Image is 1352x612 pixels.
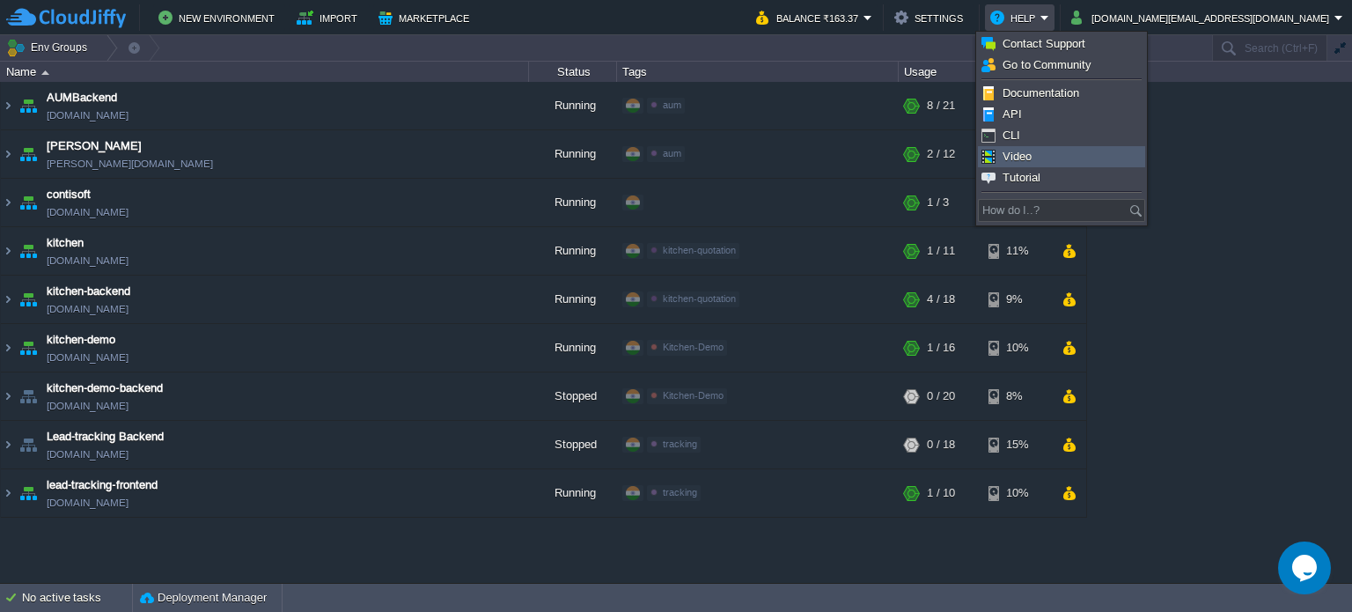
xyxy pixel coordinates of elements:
span: CLI [1003,129,1020,142]
span: Kitchen-Demo [663,342,724,352]
a: kitchen [47,234,84,252]
img: AMDAwAAAACH5BAEAAAAALAAAAAABAAEAAAICRAEAOw== [1,324,15,372]
img: AMDAwAAAACH5BAEAAAAALAAAAAABAAEAAAICRAEAOw== [1,82,15,129]
iframe: chat widget [1278,542,1334,594]
span: kitchen-quotation [663,293,736,304]
div: Stopped [529,372,617,420]
a: [DOMAIN_NAME] [47,397,129,415]
div: 8% [988,372,1046,420]
div: 4 / 18 [927,276,955,323]
div: Usage [900,62,1085,82]
a: API [979,105,1144,124]
a: Lead-tracking Backend [47,428,164,446]
div: 1 / 11 [927,227,955,275]
a: [PERSON_NAME][DOMAIN_NAME] [47,155,213,173]
img: AMDAwAAAACH5BAEAAAAALAAAAAABAAEAAAICRAEAOw== [1,179,15,226]
a: Tutorial [979,168,1144,188]
img: AMDAwAAAACH5BAEAAAAALAAAAAABAAEAAAICRAEAOw== [1,276,15,323]
div: 1 / 3 [927,179,949,226]
a: Go to Community [979,55,1144,75]
span: Video [1003,150,1032,163]
div: 1 / 10 [927,469,955,517]
img: AMDAwAAAACH5BAEAAAAALAAAAAABAAEAAAICRAEAOw== [16,276,40,323]
button: Deployment Manager [140,589,267,607]
span: tracking [663,439,697,449]
a: AUMBackend [47,89,117,107]
div: Running [529,227,617,275]
div: 10% [988,324,1046,372]
span: aum [663,148,681,159]
div: 11% [988,227,1046,275]
div: 2 / 12 [927,130,955,178]
span: Kitchen-Demo [663,390,724,401]
a: [DOMAIN_NAME] [47,494,129,512]
div: Status [530,62,616,82]
img: CloudJiffy [6,7,126,29]
button: Balance ₹163.37 [756,7,863,28]
a: kitchen-demo [47,331,115,349]
span: Contact Support [1003,37,1085,50]
div: 1 / 16 [927,324,955,372]
a: Documentation [979,84,1144,103]
img: AMDAwAAAACH5BAEAAAAALAAAAAABAAEAAAICRAEAOw== [41,70,49,75]
img: AMDAwAAAACH5BAEAAAAALAAAAAABAAEAAAICRAEAOw== [16,82,40,129]
img: AMDAwAAAACH5BAEAAAAALAAAAAABAAEAAAICRAEAOw== [16,324,40,372]
button: Help [990,7,1040,28]
span: Go to Community [1003,58,1091,71]
img: AMDAwAAAACH5BAEAAAAALAAAAAABAAEAAAICRAEAOw== [16,372,40,420]
div: 0 / 18 [927,421,955,468]
a: [DOMAIN_NAME] [47,349,129,366]
a: kitchen-demo-backend [47,380,163,397]
div: No active tasks [22,584,132,612]
a: [PERSON_NAME] [47,137,142,155]
img: AMDAwAAAACH5BAEAAAAALAAAAAABAAEAAAICRAEAOw== [1,130,15,178]
a: [DOMAIN_NAME] [47,203,129,221]
div: Running [529,324,617,372]
div: Running [529,130,617,178]
a: [DOMAIN_NAME] [47,107,129,124]
span: aum [663,100,681,110]
img: AMDAwAAAACH5BAEAAAAALAAAAAABAAEAAAICRAEAOw== [1,469,15,517]
div: Tags [618,62,898,82]
span: kitchen-quotation [663,245,736,255]
button: [DOMAIN_NAME][EMAIL_ADDRESS][DOMAIN_NAME] [1071,7,1334,28]
div: Running [529,276,617,323]
span: Documentation [1003,86,1079,100]
div: 9% [988,276,1046,323]
img: AMDAwAAAACH5BAEAAAAALAAAAAABAAEAAAICRAEAOw== [16,469,40,517]
a: [DOMAIN_NAME] [47,300,129,318]
a: contisoft [47,186,91,203]
button: Settings [894,7,968,28]
img: AMDAwAAAACH5BAEAAAAALAAAAAABAAEAAAICRAEAOw== [16,421,40,468]
button: Env Groups [6,35,93,60]
div: Running [529,469,617,517]
div: Stopped [529,421,617,468]
img: AMDAwAAAACH5BAEAAAAALAAAAAABAAEAAAICRAEAOw== [16,227,40,275]
div: 10% [988,469,1046,517]
a: kitchen-backend [47,283,130,300]
button: New Environment [158,7,280,28]
div: Running [529,179,617,226]
span: API [1003,107,1022,121]
a: lead-tracking-frontend [47,476,158,494]
span: Tutorial [1003,171,1040,184]
div: 0 / 20 [927,372,955,420]
div: 8 / 21 [927,82,955,129]
div: 15% [988,421,1046,468]
a: Contact Support [979,34,1144,54]
span: tracking [663,487,697,498]
button: Marketplace [378,7,474,28]
img: AMDAwAAAACH5BAEAAAAALAAAAAABAAEAAAICRAEAOw== [16,130,40,178]
img: AMDAwAAAACH5BAEAAAAALAAAAAABAAEAAAICRAEAOw== [1,227,15,275]
img: AMDAwAAAACH5BAEAAAAALAAAAAABAAEAAAICRAEAOw== [1,421,15,468]
a: Video [979,147,1144,166]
